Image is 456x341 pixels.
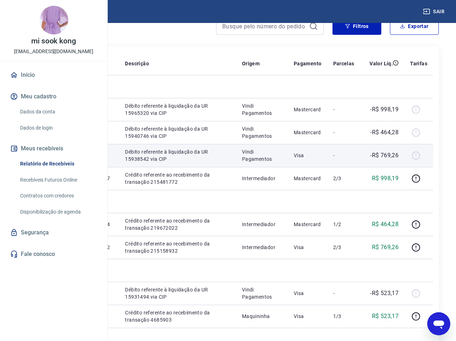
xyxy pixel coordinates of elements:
[294,175,322,182] p: Mastercard
[17,157,99,171] a: Relatório de Recebíveis
[9,246,99,262] a: Fale conosco
[242,125,282,140] p: Vindi Pagamentos
[9,67,99,83] a: Início
[222,21,306,32] input: Busque pelo número do pedido
[14,48,93,55] p: [EMAIL_ADDRESS][DOMAIN_NAME]
[372,312,399,321] p: R$ 523,17
[242,60,260,67] p: Origem
[242,313,282,320] p: Maquininha
[410,60,427,67] p: Tarifas
[333,106,354,113] p: -
[125,102,230,117] p: Débito referente à liquidação da UR 15965320 via CIP
[31,37,76,45] p: mi sook kong
[422,5,447,18] button: Sair
[390,18,439,35] button: Exportar
[242,102,282,117] p: Vindi Pagamentos
[17,173,99,187] a: Recebíveis Futuros Online
[242,221,282,228] p: Intermediador
[294,129,322,136] p: Mastercard
[294,290,322,297] p: Visa
[39,6,68,34] img: 7c497cfc-1811-49b0-ab14-0f271f79190b.jpeg
[9,225,99,240] a: Segurança
[242,244,282,251] p: Intermediador
[125,286,230,300] p: Débito referente à liquidação da UR 15931494 via CIP
[125,309,230,323] p: Crédito referente ao recebimento da transação 4685903
[370,151,399,160] p: -R$ 769,26
[125,240,230,254] p: Crédito referente ao recebimento da transação 215158932
[9,141,99,157] button: Meus recebíveis
[9,89,99,104] button: Meu cadastro
[294,244,322,251] p: Visa
[333,129,354,136] p: -
[369,60,393,67] p: Valor Líq.
[294,221,322,228] p: Mastercard
[125,148,230,163] p: Débito referente à liquidação da UR 15938542 via CIP
[294,60,322,67] p: Pagamento
[333,313,354,320] p: 1/3
[242,175,282,182] p: Intermediador
[333,60,354,67] p: Parcelas
[372,220,399,229] p: R$ 464,28
[333,175,354,182] p: 2/3
[125,171,230,186] p: Crédito referente ao recebimento da transação 215481772
[333,221,354,228] p: 1/2
[333,244,354,251] p: 2/3
[242,148,282,163] p: Vindi Pagamentos
[372,174,399,183] p: R$ 998,19
[294,106,322,113] p: Mastercard
[125,125,230,140] p: Débito referente à liquidação da UR 15940746 via CIP
[17,104,99,119] a: Dados da conta
[332,18,381,35] button: Filtros
[242,286,282,300] p: Vindi Pagamentos
[370,289,399,298] p: -R$ 523,17
[427,312,450,335] iframe: Botão para abrir a janela de mensagens
[294,152,322,159] p: Visa
[372,243,399,252] p: R$ 769,26
[333,290,354,297] p: -
[125,217,230,232] p: Crédito referente ao recebimento da transação 219672022
[17,205,99,219] a: Disponibilização de agenda
[294,313,322,320] p: Visa
[125,60,149,67] p: Descrição
[17,188,99,203] a: Contratos com credores
[370,128,399,137] p: -R$ 464,28
[333,152,354,159] p: -
[370,105,399,114] p: -R$ 998,19
[17,121,99,135] a: Dados de login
